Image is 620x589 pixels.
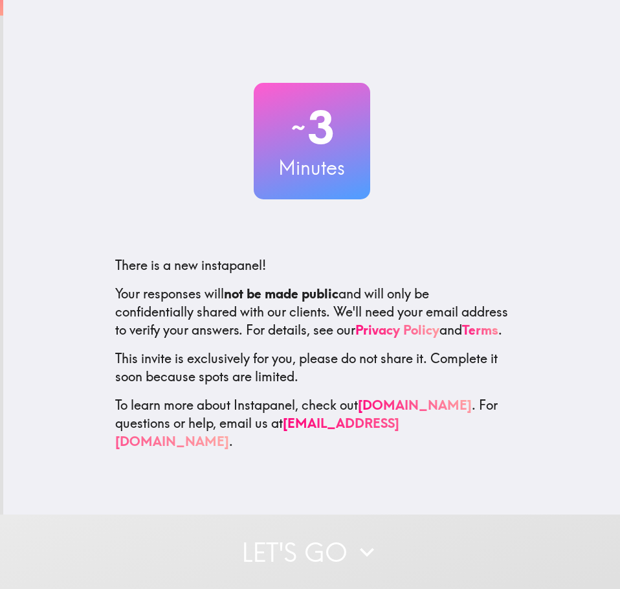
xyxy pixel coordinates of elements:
[224,285,338,302] b: not be made public
[115,415,399,449] a: [EMAIL_ADDRESS][DOMAIN_NAME]
[462,322,498,338] a: Terms
[115,285,509,339] p: Your responses will and will only be confidentially shared with our clients. We'll need your emai...
[115,350,509,386] p: This invite is exclusively for you, please do not share it. Complete it soon because spots are li...
[358,397,472,413] a: [DOMAIN_NAME]
[115,396,509,450] p: To learn more about Instapanel, check out . For questions or help, email us at .
[254,101,370,154] h2: 3
[115,257,266,273] span: There is a new instapanel!
[289,108,307,147] span: ~
[254,154,370,181] h3: Minutes
[355,322,439,338] a: Privacy Policy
